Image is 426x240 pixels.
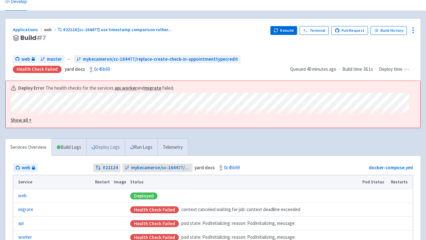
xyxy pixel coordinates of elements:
[290,66,413,73] div: · ·
[45,85,175,92] span: The health checks for the services , and failed.
[18,192,27,199] a: web
[74,55,241,64] a: mykecameron/sc-164477/replace-create-check-in-appointmenttypecredit
[130,220,358,227] div: pod state: PodInitializing: reason: PodInitializing, message:
[389,175,413,189] th: Restarts
[224,165,240,170] a: 0c45b69
[270,26,297,35] button: Rebuild
[36,33,46,42] span: # 7
[404,66,409,73] span: -:--
[379,66,402,73] span: Deploy time
[47,56,62,63] span: master
[125,139,157,156] a: Run Logs
[130,206,179,213] div: Health check failed
[44,27,58,32] span: web
[11,117,32,123] u: Show all +
[13,55,37,64] a: web
[131,164,190,171] span: mykecameron/sc-164477/replace-create-check-in-appointmenttypecredit
[18,85,45,92] b: Deploy Error
[300,26,329,35] a: Terminal
[103,164,118,171] strong: # 22124
[93,164,120,172] a: #22124
[307,66,336,72] time: 40 minutes ago
[130,220,179,227] div: Health check failed
[67,56,72,63] span: ←
[363,66,373,73] span: 36.1s
[370,26,407,35] a: Build History
[122,164,193,172] a: mykecameron/sc-164477/replace-create-check-in-appointmenttypecredit
[38,55,64,64] a: master
[144,85,161,91] a: migrate
[63,27,172,32] span: #22124 [sc-164477] use timestamp comparison rather ...
[157,139,188,156] a: Telemetry
[360,175,389,189] th: Pod Status
[94,66,110,72] a: 0c45b69
[58,27,173,32] a: #22124 [sc-164477] use timestamp comparison rather...
[13,164,38,172] a: web
[20,34,46,42] span: Build
[86,139,125,156] a: Deploy Logs
[83,56,238,63] span: mykecameron/sc-164477/replace-create-check-in-appointmenttypecredit
[13,66,61,73] div: Health check failed
[128,175,360,189] th: Status
[114,85,121,91] a: api
[18,206,33,213] a: migrate
[21,56,30,63] span: web
[18,220,24,227] a: api
[130,193,157,199] div: Deployed
[331,26,368,35] a: Pull Request
[342,66,362,73] span: Build time
[112,175,128,189] th: Image
[13,175,93,189] th: Service
[194,165,215,170] strong: yard docs
[122,85,137,91] a: worker
[52,139,86,156] a: Build Logs
[11,117,409,124] button: Show all +
[93,175,112,189] th: Restart
[130,206,358,213] div: context canceled waiting for job: context deadline exceeded
[22,164,30,171] span: web
[13,27,44,32] a: Applications
[65,66,85,72] strong: yard docs
[369,165,413,170] a: docker-compose.yml
[5,139,51,156] a: Services Overview
[290,66,336,72] span: Queued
